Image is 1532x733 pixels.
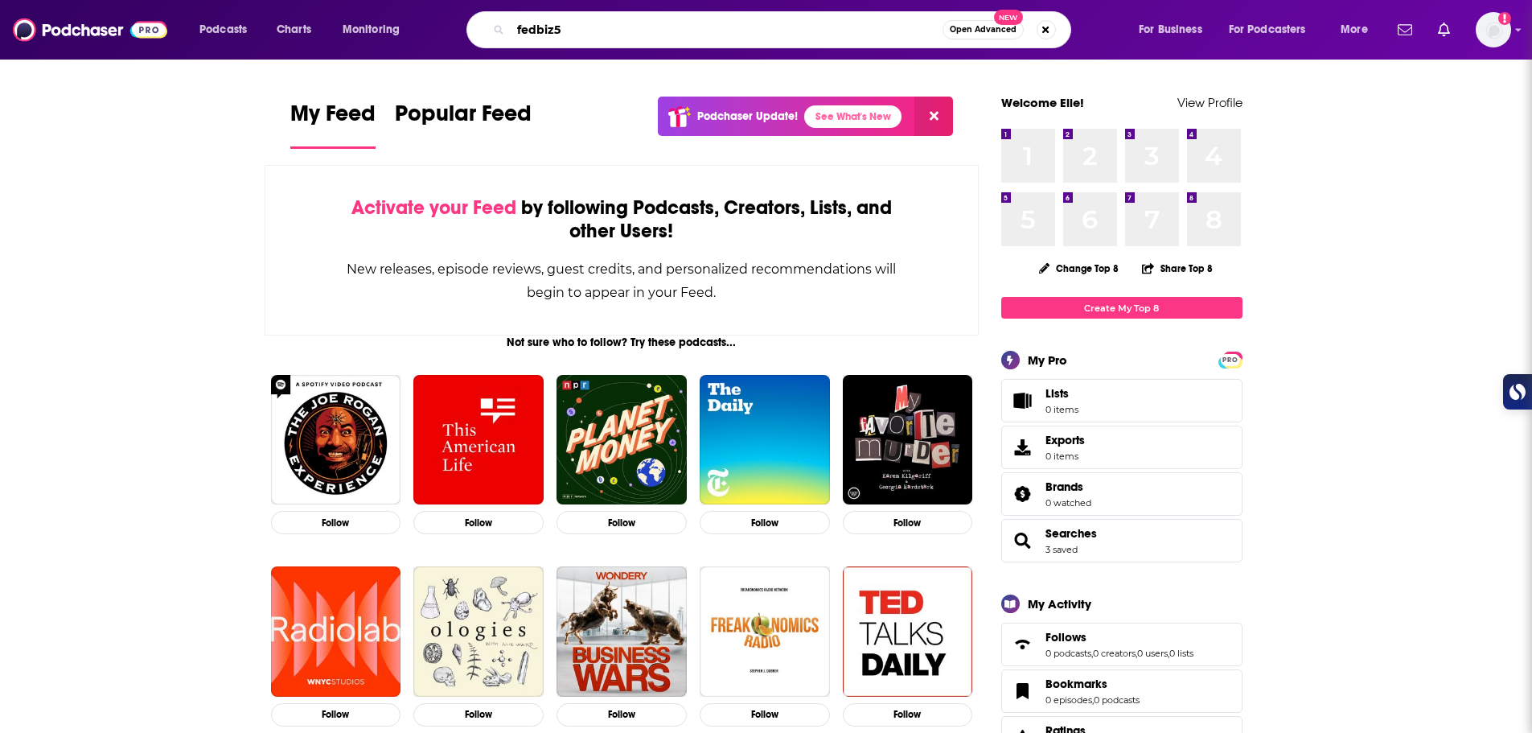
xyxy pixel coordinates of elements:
[1341,19,1368,41] span: More
[395,100,532,137] span: Popular Feed
[266,17,321,43] a: Charts
[346,196,898,243] div: by following Podcasts, Creators, Lists, and other Users!
[1045,433,1085,447] span: Exports
[1221,354,1240,366] span: PRO
[1001,297,1242,319] a: Create My Top 8
[1045,677,1140,691] a: Bookmarks
[351,196,516,220] span: Activate your Feed
[700,375,830,505] a: The Daily
[482,11,1086,48] div: Search podcasts, credits, & more...
[290,100,376,149] a: My Feed
[1127,17,1222,43] button: open menu
[1045,480,1091,494] a: Brands
[1001,379,1242,422] a: Lists
[199,19,247,41] span: Podcasts
[1007,633,1039,656] a: Follows
[13,14,167,45] img: Podchaser - Follow, Share and Rate Podcasts
[1092,694,1094,706] span: ,
[1431,16,1456,43] a: Show notifications dropdown
[1136,648,1137,659] span: ,
[843,511,973,534] button: Follow
[1007,389,1039,412] span: Lists
[843,375,973,505] img: My Favorite Murder with Karen Kilgariff and Georgia Hardstark
[1045,694,1092,706] a: 0 episodes
[1091,648,1093,659] span: ,
[511,17,943,43] input: Search podcasts, credits, & more...
[343,19,400,41] span: Monitoring
[1029,258,1129,278] button: Change Top 8
[1218,17,1329,43] button: open menu
[1391,16,1419,43] a: Show notifications dropdown
[395,100,532,149] a: Popular Feed
[1139,19,1202,41] span: For Business
[1476,12,1511,47] span: Logged in as elleb2btech
[1169,648,1193,659] a: 0 lists
[1007,436,1039,459] span: Exports
[271,375,401,505] img: The Joe Rogan Experience
[1045,526,1097,541] a: Searches
[271,566,401,697] img: Radiolab
[1045,480,1083,494] span: Brands
[1045,451,1085,462] span: 0 items
[1007,529,1039,552] a: Searches
[557,375,687,505] img: Planet Money
[1001,426,1242,469] a: Exports
[188,17,268,43] button: open menu
[1045,630,1086,644] span: Follows
[1001,623,1242,666] span: Follows
[950,26,1017,34] span: Open Advanced
[1045,404,1078,415] span: 0 items
[265,336,980,349] div: Not sure who to follow? Try these podcasts...
[1137,648,1168,659] a: 0 users
[843,703,973,727] button: Follow
[413,375,544,505] img: This American Life
[700,703,830,727] button: Follow
[1007,680,1039,702] a: Bookmarks
[1476,12,1511,47] img: User Profile
[1001,472,1242,516] span: Brands
[1229,19,1306,41] span: For Podcasters
[1168,648,1169,659] span: ,
[1028,352,1067,368] div: My Pro
[557,703,687,727] button: Follow
[1045,648,1091,659] a: 0 podcasts
[804,105,902,128] a: See What's New
[1045,677,1107,691] span: Bookmarks
[290,100,376,137] span: My Feed
[1001,519,1242,562] span: Searches
[557,566,687,697] img: Business Wars
[1045,497,1091,509] a: 0 watched
[1028,596,1091,612] div: My Activity
[1093,648,1136,659] a: 0 creators
[1001,669,1242,713] span: Bookmarks
[413,703,544,727] button: Follow
[413,566,544,697] img: Ologies with Alie Ward
[1476,12,1511,47] button: Show profile menu
[700,566,830,697] img: Freakonomics Radio
[1045,630,1193,644] a: Follows
[700,511,830,534] button: Follow
[1045,544,1078,555] a: 3 saved
[557,511,687,534] button: Follow
[1498,12,1511,25] svg: Add a profile image
[697,109,798,123] p: Podchaser Update!
[943,20,1024,39] button: Open AdvancedNew
[1007,483,1039,505] a: Brands
[271,511,401,534] button: Follow
[843,566,973,697] img: TED Talks Daily
[1221,353,1240,365] a: PRO
[1094,694,1140,706] a: 0 podcasts
[1329,17,1388,43] button: open menu
[1141,253,1214,284] button: Share Top 8
[1177,95,1242,110] a: View Profile
[1045,386,1078,401] span: Lists
[1001,95,1084,110] a: Welcome Elle!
